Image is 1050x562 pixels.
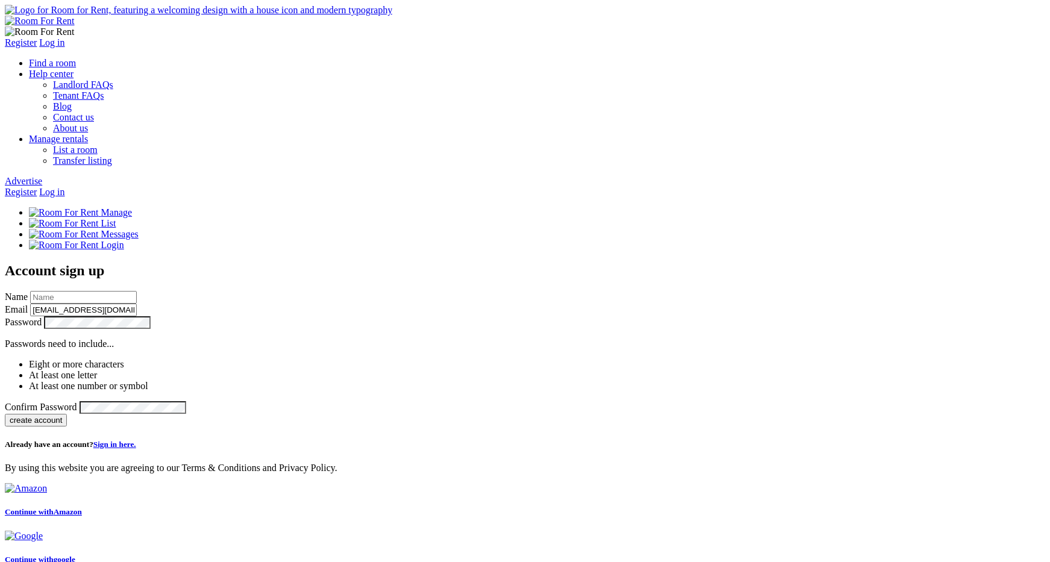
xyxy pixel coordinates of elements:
[5,176,42,186] a: Advertise
[101,240,124,250] span: Login
[5,37,37,48] a: Register
[5,483,1045,517] a: Continue withAmazon
[5,187,37,197] a: Register
[5,483,47,494] img: Amazon
[53,145,98,155] a: List a room
[29,58,76,68] a: Find a room
[39,187,64,197] a: Log in
[101,207,133,217] span: Manage
[53,123,88,133] a: About us
[5,507,1045,517] h5: Amazon
[93,440,136,449] a: Sign in here.
[5,414,67,426] input: create account
[5,507,54,516] span: Continue with
[5,317,42,327] label: Password
[29,240,99,251] img: Room For Rent
[101,229,139,239] span: Messages
[29,359,1045,370] li: Eight or more characters
[29,229,139,239] a: Messages
[30,304,137,316] input: Email
[5,27,75,37] img: Room For Rent
[5,531,43,542] img: Google
[53,90,104,101] a: Tenant FAQs
[101,218,116,228] span: List
[29,218,116,228] a: List
[29,69,73,79] a: Help center
[29,207,132,217] a: Manage
[53,112,94,122] a: Contact us
[39,37,64,48] a: Log in
[29,207,99,218] img: Room For Rent
[5,440,1045,449] h5: Already have an account?
[53,80,113,90] a: Landlord FAQs
[5,304,28,314] label: Email
[5,339,1045,349] p: Passwords need to include...
[29,381,1045,392] li: At least one number or symbol
[5,292,28,302] label: Name
[29,229,99,240] img: Room For Rent
[30,291,137,304] input: Name
[5,16,75,27] img: Room For Rent
[29,218,99,229] img: Room For Rent
[29,240,124,250] a: Login
[5,263,1045,279] h2: Account sign up
[5,463,1045,473] p: By using this website you are agreeing to our Terms & Conditions and Privacy Policy.
[5,5,392,16] img: Logo for Room for Rent, featuring a welcoming design with a house icon and modern typography
[5,402,77,412] label: Confirm Password
[29,134,88,144] a: Manage rentals
[29,370,1045,381] li: At least one letter
[53,155,112,166] a: Transfer listing
[53,101,72,111] a: Blog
